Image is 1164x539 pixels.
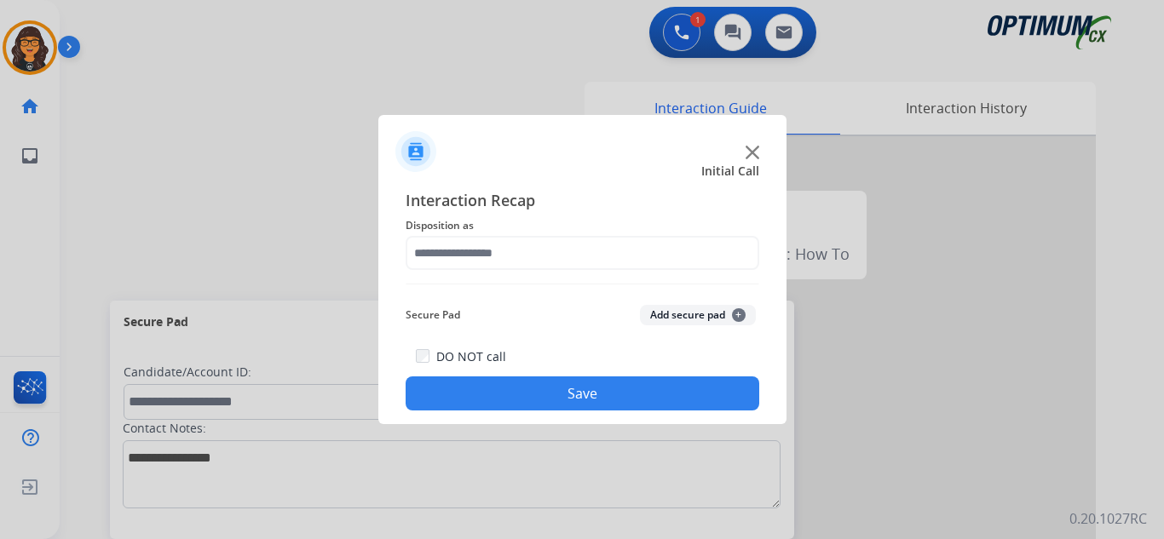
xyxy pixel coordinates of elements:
[1069,508,1147,529] p: 0.20.1027RC
[395,131,436,172] img: contactIcon
[406,188,759,215] span: Interaction Recap
[406,284,759,284] img: contact-recap-line.svg
[732,308,746,322] span: +
[406,376,759,410] button: Save
[640,305,756,325] button: Add secure pad+
[406,215,759,236] span: Disposition as
[701,163,759,180] span: Initial Call
[436,348,506,365] label: DO NOT call
[406,305,460,325] span: Secure Pad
